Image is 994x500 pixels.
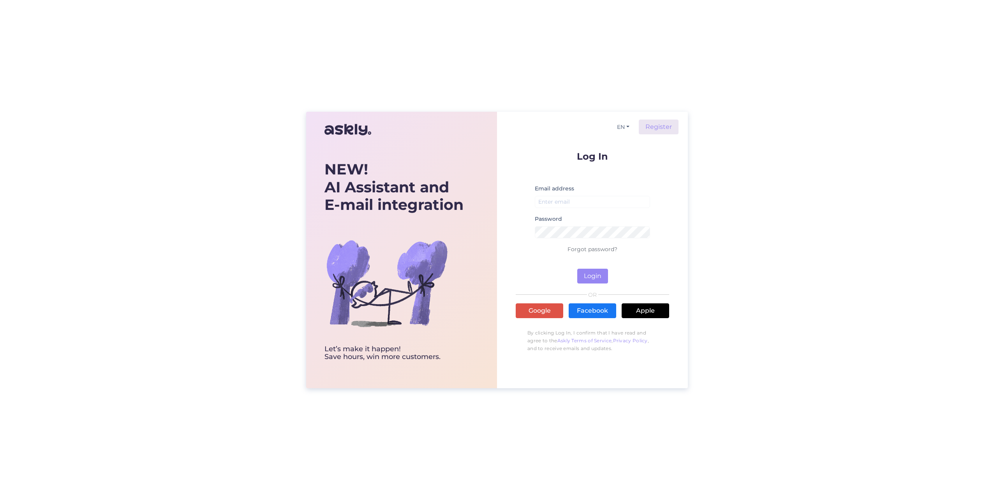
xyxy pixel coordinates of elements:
[622,303,669,318] a: Apple
[569,303,616,318] a: Facebook
[324,345,464,361] div: Let’s make it happen! Save hours, win more customers.
[516,325,669,356] p: By clicking Log In, I confirm that I have read and agree to the , , and to receive emails and upd...
[324,221,449,345] img: bg-askly
[516,151,669,161] p: Log In
[557,338,612,343] a: Askly Terms of Service
[535,196,650,208] input: Enter email
[613,338,648,343] a: Privacy Policy
[324,120,371,139] img: Askly
[587,292,598,298] span: OR
[577,269,608,283] button: Login
[516,303,563,318] a: Google
[324,160,464,214] div: AI Assistant and E-mail integration
[324,160,368,178] b: NEW!
[614,121,633,133] button: EN
[567,246,617,253] a: Forgot password?
[639,120,679,134] a: Register
[535,215,562,223] label: Password
[535,185,574,193] label: Email address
